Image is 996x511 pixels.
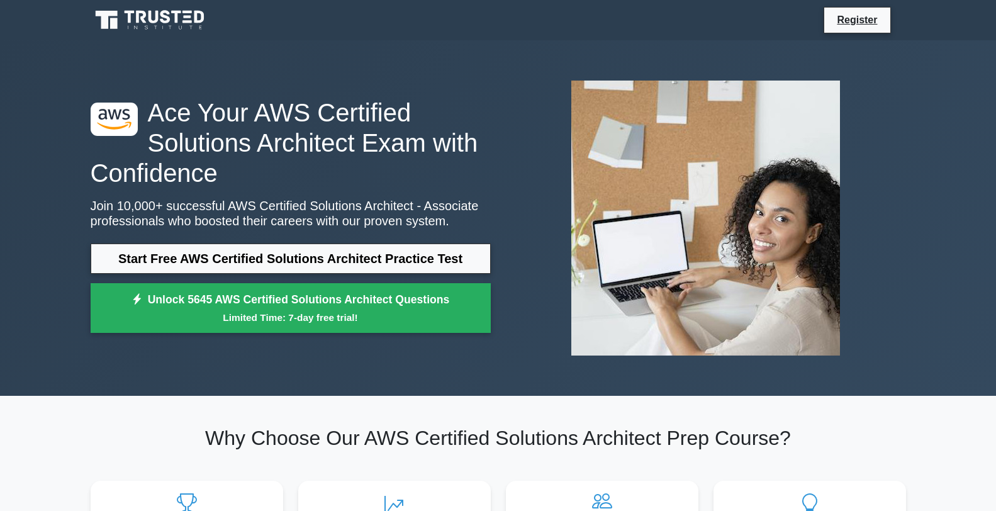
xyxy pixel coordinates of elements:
[91,426,906,450] h2: Why Choose Our AWS Certified Solutions Architect Prep Course?
[91,244,491,274] a: Start Free AWS Certified Solutions Architect Practice Test
[829,12,885,28] a: Register
[106,310,475,325] small: Limited Time: 7-day free trial!
[91,98,491,188] h1: Ace Your AWS Certified Solutions Architect Exam with Confidence
[91,198,491,228] p: Join 10,000+ successful AWS Certified Solutions Architect - Associate professionals who boosted t...
[91,283,491,334] a: Unlock 5645 AWS Certified Solutions Architect QuestionsLimited Time: 7-day free trial!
